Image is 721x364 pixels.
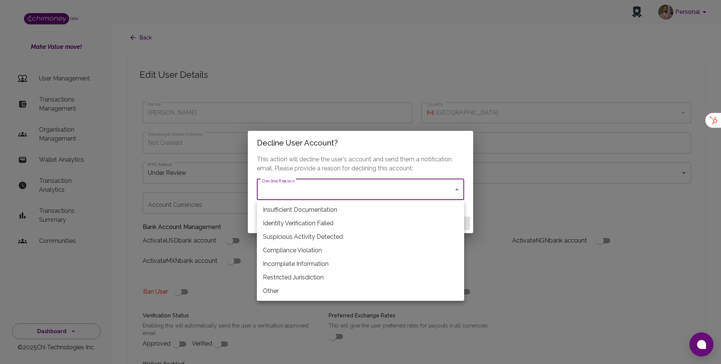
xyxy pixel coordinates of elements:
li: Suspicious Activity Detected [257,230,464,244]
li: Other [257,284,464,298]
li: Incomplete Information [257,257,464,271]
button: Open chat window [689,332,713,356]
li: Restricted Jurisdiction [257,271,464,284]
li: Identity Verification Failed [257,217,464,230]
li: Compliance Violation [257,244,464,257]
li: Insufficient Documentation [257,203,464,217]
